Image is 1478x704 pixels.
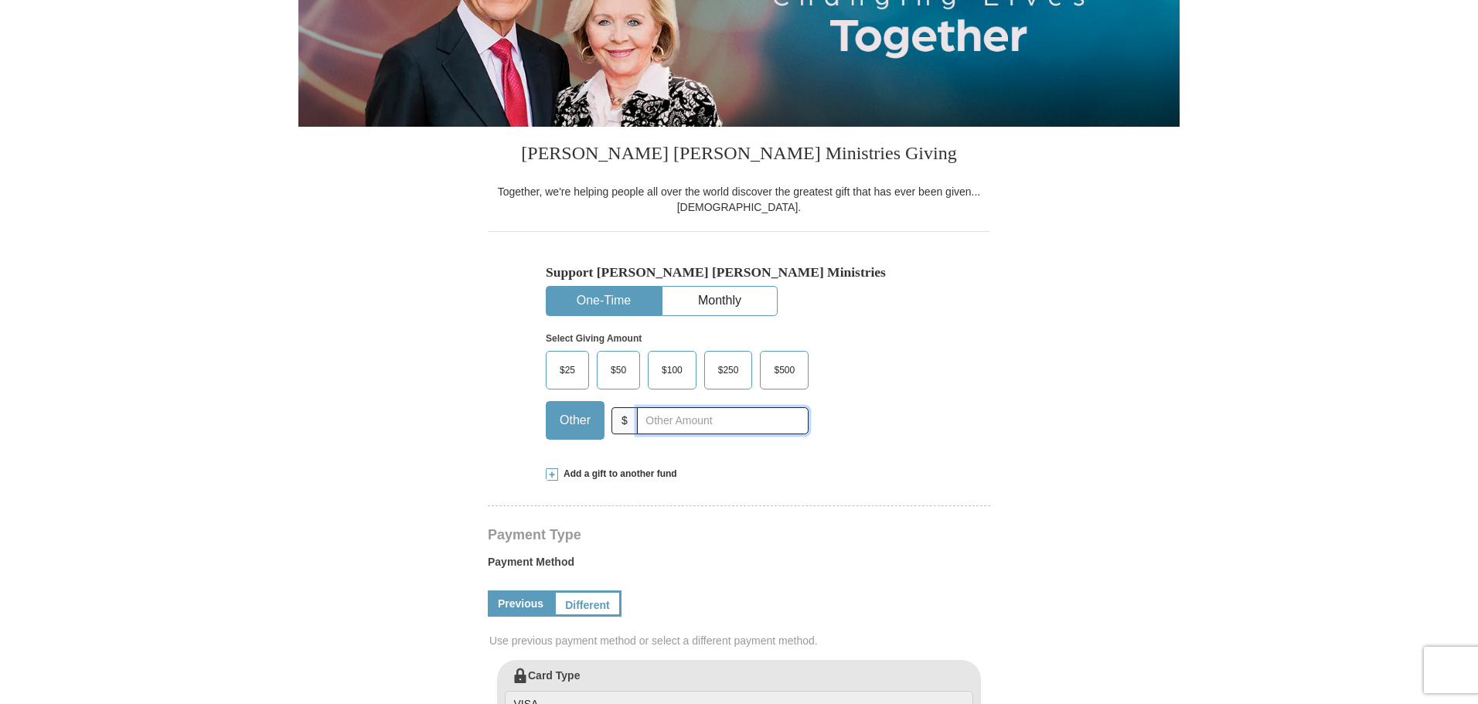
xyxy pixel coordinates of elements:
[488,184,990,215] div: Together, we're helping people all over the world discover the greatest gift that has ever been g...
[488,127,990,184] h3: [PERSON_NAME] [PERSON_NAME] Ministries Giving
[637,407,809,434] input: Other Amount
[488,529,990,541] h4: Payment Type
[488,590,553,617] a: Previous
[654,359,690,382] span: $100
[488,554,990,577] label: Payment Method
[552,409,598,432] span: Other
[546,264,932,281] h5: Support [PERSON_NAME] [PERSON_NAME] Ministries
[489,633,992,648] span: Use previous payment method or select a different payment method.
[662,287,777,315] button: Monthly
[552,359,583,382] span: $25
[558,468,677,481] span: Add a gift to another fund
[611,407,638,434] span: $
[603,359,634,382] span: $50
[710,359,747,382] span: $250
[546,333,642,344] strong: Select Giving Amount
[547,287,661,315] button: One-Time
[553,590,622,617] a: Different
[766,359,802,382] span: $500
